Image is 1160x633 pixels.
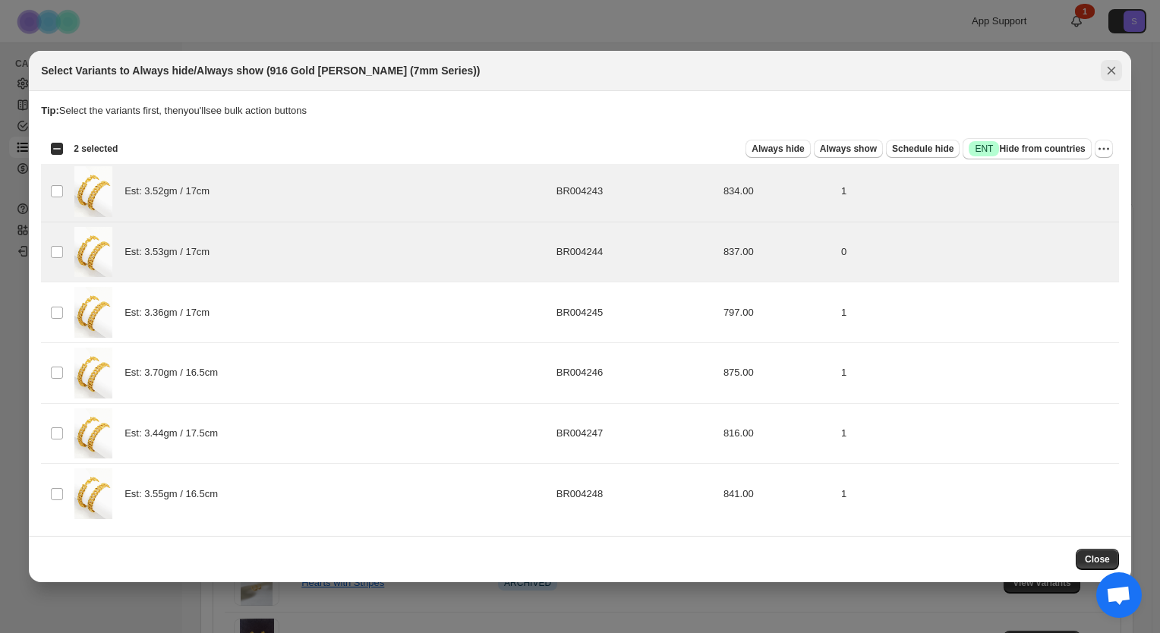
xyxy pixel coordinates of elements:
span: Close [1085,553,1110,565]
button: Schedule hide [886,140,960,158]
button: SuccessENTHide from countries [963,138,1091,159]
td: 797.00 [719,282,837,343]
img: coco-bracelet-7mm-thumbnail-5.jpg [74,287,112,338]
button: Always hide [745,140,810,158]
td: 875.00 [719,343,837,404]
button: Close [1101,60,1122,81]
span: Hide from countries [969,141,1085,156]
p: Select the variants first, then you'll see bulk action buttons [41,103,1119,118]
strong: Tip: [41,105,59,116]
span: 2 selected [74,143,118,155]
td: BR004244 [552,222,719,282]
span: ENT [975,143,993,155]
img: coco-bracelet-7mm-thumbnail-5.jpg [74,468,112,519]
img: coco-bracelet-7mm-thumbnail-5.jpg [74,166,112,217]
button: More actions [1095,140,1113,158]
td: 1 [837,464,1119,524]
td: 841.00 [719,464,837,524]
td: BR004246 [552,343,719,404]
td: 1 [837,343,1119,404]
td: BR004245 [552,282,719,343]
td: 0 [837,222,1119,282]
img: coco-bracelet-7mm-thumbnail-5.jpg [74,227,112,278]
span: Schedule hide [892,143,954,155]
span: Est: 3.70gm / 16.5cm [125,365,226,380]
td: 816.00 [719,403,837,464]
img: coco-bracelet-7mm-thumbnail-5.jpg [74,348,112,398]
span: Est: 3.52gm / 17cm [125,184,218,199]
span: Est: 3.44gm / 17.5cm [125,426,226,441]
td: BR004248 [552,464,719,524]
div: Open chat [1096,572,1142,618]
td: 834.00 [719,162,837,222]
button: Always show [814,140,883,158]
span: Est: 3.55gm / 16.5cm [125,487,226,502]
h2: Select Variants to Always hide/Always show (916 Gold [PERSON_NAME] (7mm Series)) [41,63,480,78]
td: 1 [837,282,1119,343]
span: Est: 3.36gm / 17cm [125,305,218,320]
button: Close [1076,549,1119,570]
img: coco-bracelet-7mm-thumbnail-5.jpg [74,408,112,459]
td: 1 [837,403,1119,464]
span: Est: 3.53gm / 17cm [125,244,218,260]
td: BR004247 [552,403,719,464]
span: Always show [820,143,877,155]
td: BR004243 [552,162,719,222]
td: 1 [837,162,1119,222]
td: 837.00 [719,222,837,282]
span: Always hide [752,143,804,155]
